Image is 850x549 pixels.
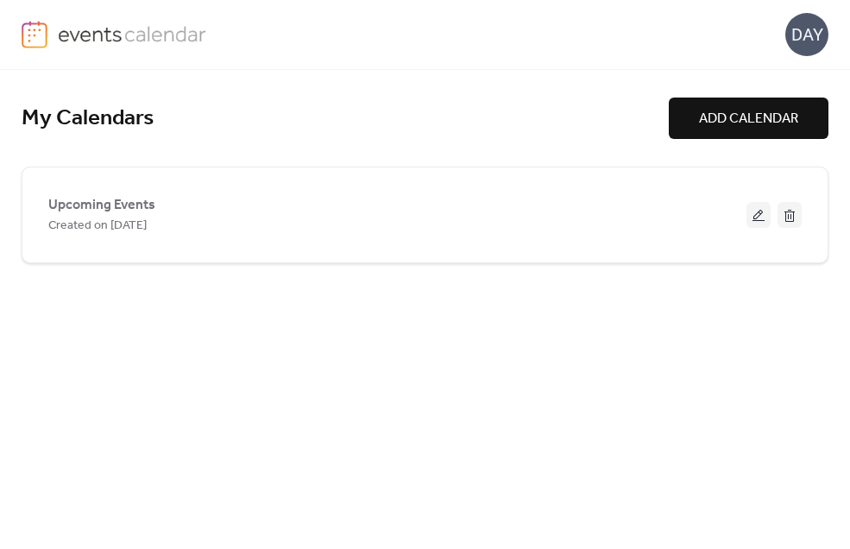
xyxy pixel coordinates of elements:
[48,195,155,216] span: Upcoming Events
[48,216,147,237] span: Created on [DATE]
[48,200,155,210] a: Upcoming Events
[699,109,798,129] span: ADD CALENDAR
[58,21,207,47] img: logo-type
[785,13,828,56] div: DAY
[669,98,828,139] button: ADD CALENDAR
[22,104,669,133] div: My Calendars
[22,21,47,48] img: logo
